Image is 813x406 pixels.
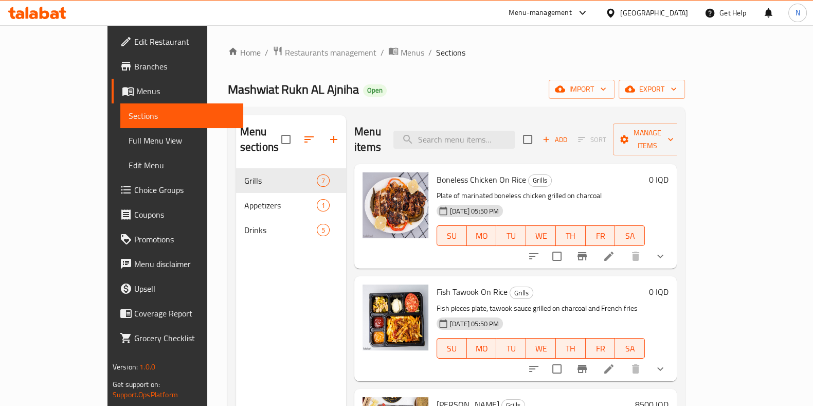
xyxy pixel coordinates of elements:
span: MO [471,228,493,243]
span: Grills [510,287,533,299]
button: Branch-specific-item [570,357,594,381]
span: Menu disclaimer [134,258,235,270]
a: Promotions [112,227,243,252]
button: show more [648,357,673,381]
button: FR [586,338,616,359]
span: Coupons [134,208,235,221]
button: TH [556,225,586,246]
img: Boneless Chicken On Rice [363,172,428,238]
span: Fish Tawook On Rice [437,284,508,299]
a: Edit Menu [120,153,243,178]
a: Home [228,46,261,59]
span: FR [590,228,611,243]
span: TH [560,228,582,243]
button: WE [526,338,556,359]
a: Choice Groups [112,178,243,202]
button: MO [467,225,497,246]
a: Menus [112,79,243,103]
button: SA [615,225,645,246]
span: SU [441,228,463,243]
span: Add item [538,132,571,148]
span: Get support on: [113,378,160,391]
span: TH [560,341,582,356]
button: WE [526,225,556,246]
li: / [428,46,432,59]
span: Sections [436,46,465,59]
button: Add [538,132,571,148]
button: MO [467,338,497,359]
a: Upsell [112,276,243,301]
div: Grills [510,287,533,299]
span: 1 [317,201,329,210]
span: Select section [517,129,538,150]
span: 5 [317,225,329,235]
button: delete [623,357,648,381]
p: Fish pieces plate, tawook sauce grilled on charcoal and French fries [437,302,645,315]
span: FR [590,341,611,356]
h2: Menu items [354,124,381,155]
span: Select section first [571,132,613,148]
button: TU [496,225,526,246]
a: Menus [388,46,424,59]
h6: 0 IQD [649,285,669,299]
span: Sections [129,110,235,122]
a: Edit Restaurant [112,29,243,54]
span: Menus [401,46,424,59]
div: Menu-management [509,7,572,19]
button: show more [648,244,673,269]
span: Open [363,86,387,95]
span: 7 [317,176,329,186]
span: Full Menu View [129,134,235,147]
div: Grills7 [236,168,346,193]
span: Boneless Chicken On Rice [437,172,526,187]
button: sort-choices [521,357,546,381]
div: items [317,174,330,187]
button: SU [437,338,467,359]
a: Edit menu item [603,363,615,375]
li: / [381,46,384,59]
span: Promotions [134,233,235,245]
span: Appetizers [244,199,317,211]
span: N [795,7,800,19]
span: TU [500,228,522,243]
span: Manage items [621,127,674,152]
input: search [393,131,515,149]
span: export [627,83,677,96]
svg: Show Choices [654,250,666,262]
button: TH [556,338,586,359]
nav: Menu sections [236,164,346,246]
div: Grills [528,174,552,187]
a: Sections [120,103,243,128]
button: SU [437,225,467,246]
span: MO [471,341,493,356]
button: sort-choices [521,244,546,269]
span: Choice Groups [134,184,235,196]
nav: breadcrumb [228,46,685,59]
div: Appetizers1 [236,193,346,218]
li: / [265,46,268,59]
span: Branches [134,60,235,73]
span: SA [619,341,641,356]
span: [DATE] 05:50 PM [446,206,503,216]
span: 1.0.0 [139,360,155,374]
img: Fish Tawook On Rice [363,285,428,350]
span: WE [530,228,552,243]
span: Grills [244,174,317,187]
button: FR [586,225,616,246]
button: import [549,80,615,99]
h6: 0 IQD [649,172,669,187]
a: Branches [112,54,243,79]
div: items [317,199,330,211]
a: Edit menu item [603,250,615,262]
div: items [317,224,330,236]
a: Full Menu View [120,128,243,153]
span: import [557,83,606,96]
div: Drinks5 [236,218,346,242]
span: Add [541,134,569,146]
button: SA [615,338,645,359]
div: [GEOGRAPHIC_DATA] [620,7,688,19]
span: Restaurants management [285,46,376,59]
h2: Menu sections [240,124,281,155]
span: WE [530,341,552,356]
